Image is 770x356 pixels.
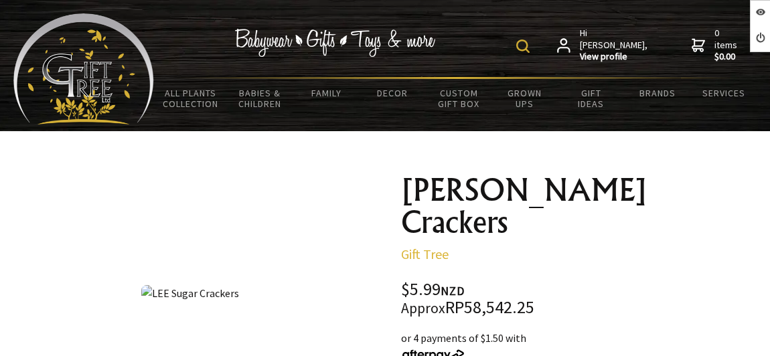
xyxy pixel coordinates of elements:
[492,79,558,118] a: Grown Ups
[558,79,624,118] a: Gift Ideas
[580,27,649,63] span: Hi [PERSON_NAME],
[235,29,436,57] img: Babywear - Gifts - Toys & more
[580,51,649,63] strong: View profile
[714,51,740,63] strong: $0.00
[690,79,757,107] a: Services
[141,285,239,301] img: LEE Sugar Crackers
[401,174,759,238] h1: [PERSON_NAME] Crackers
[441,283,465,298] span: NZD
[516,39,530,53] img: product search
[401,246,449,262] a: Gift Tree
[154,79,227,118] a: All Plants Collection
[692,27,740,63] a: 0 items$0.00
[426,79,492,118] a: Custom Gift Box
[360,79,426,107] a: Decor
[557,27,649,63] a: Hi [PERSON_NAME],View profile
[401,281,759,317] div: $5.99 RP58,542.25
[13,13,154,124] img: Babyware - Gifts - Toys and more...
[624,79,690,107] a: Brands
[401,299,445,317] small: Approx
[227,79,293,118] a: Babies & Children
[714,27,740,63] span: 0 items
[293,79,360,107] a: Family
